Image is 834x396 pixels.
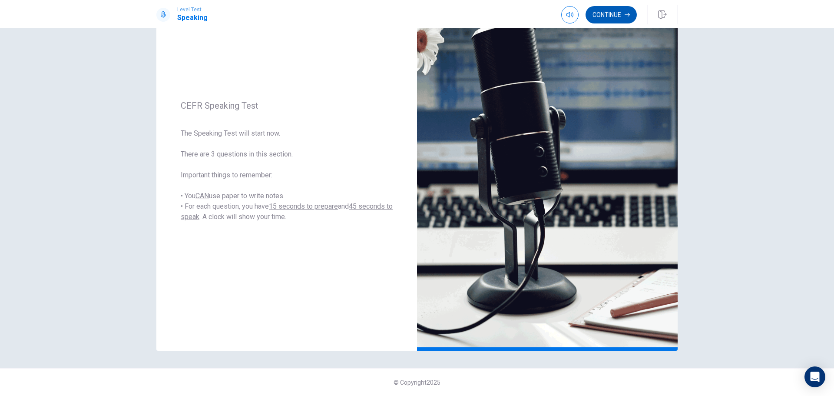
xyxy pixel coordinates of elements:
[586,6,637,23] button: Continue
[394,379,440,386] span: © Copyright 2025
[177,13,208,23] h1: Speaking
[177,7,208,13] span: Level Test
[804,366,825,387] div: Open Intercom Messenger
[181,128,393,222] span: The Speaking Test will start now. There are 3 questions in this section. Important things to reme...
[181,100,393,111] span: CEFR Speaking Test
[269,202,338,210] u: 15 seconds to prepare
[195,192,209,200] u: CAN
